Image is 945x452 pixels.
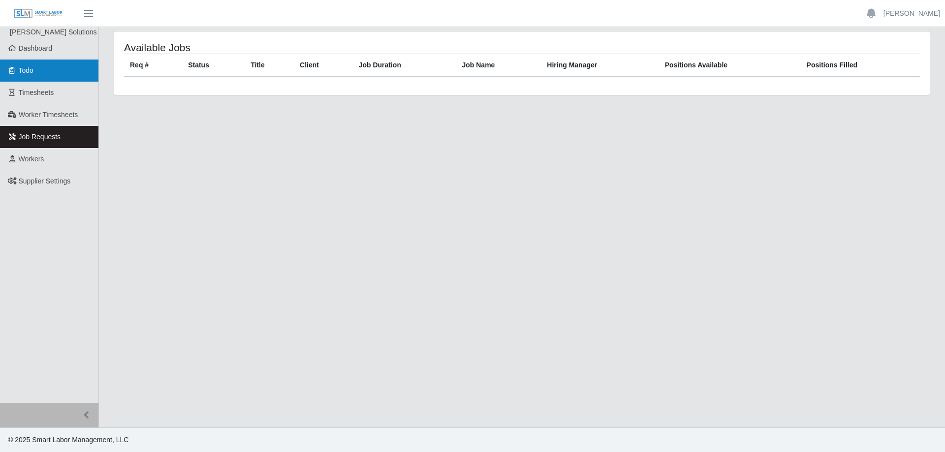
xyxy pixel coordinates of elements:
img: SLM Logo [14,8,63,19]
span: Timesheets [19,89,54,96]
a: [PERSON_NAME] [883,8,940,19]
span: Dashboard [19,44,53,52]
th: Title [245,54,294,77]
span: Supplier Settings [19,177,71,185]
th: Positions Available [659,54,801,77]
span: [PERSON_NAME] Solutions [10,28,97,36]
th: Client [294,54,353,77]
th: Hiring Manager [541,54,659,77]
th: Status [182,54,245,77]
h4: Available Jobs [124,41,447,54]
span: Workers [19,155,44,163]
th: Job Duration [353,54,456,77]
th: Job Name [456,54,541,77]
th: Positions Filled [801,54,920,77]
span: Todo [19,66,33,74]
span: Job Requests [19,133,61,141]
span: Worker Timesheets [19,111,78,119]
span: © 2025 Smart Labor Management, LLC [8,436,128,444]
th: Req # [124,54,182,77]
